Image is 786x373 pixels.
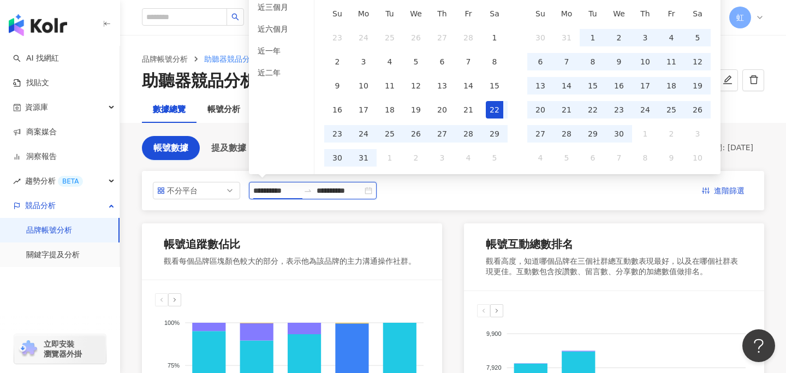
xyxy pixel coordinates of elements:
span: 趨勢分析 [25,169,83,193]
td: 2025-04-01 [580,26,606,50]
div: 14 [460,77,477,94]
div: 3 [689,125,706,143]
td: 2025-03-06 [429,50,455,74]
td: 2025-04-25 [658,98,684,122]
a: chrome extension立即安裝 瀏覽器外掛 [14,334,106,364]
td: 2025-05-03 [684,122,711,146]
div: 3 [433,149,451,167]
th: Th [632,2,658,26]
div: 1 [381,149,398,167]
div: 7 [460,53,477,70]
div: 19 [689,77,706,94]
td: 2025-03-26 [403,122,429,146]
td: 2025-04-09 [606,50,632,74]
div: 8 [636,149,654,167]
td: 2025-04-23 [606,98,632,122]
td: 2025-03-12 [403,74,429,98]
button: 帳號數據 [142,136,200,160]
div: 28 [558,125,575,143]
td: 2025-04-28 [553,122,580,146]
td: 2025-04-04 [455,146,481,170]
div: 8 [584,53,602,70]
td: 2025-03-10 [350,74,377,98]
td: 2025-03-05 [403,50,429,74]
div: 9 [663,149,680,167]
div: 23 [329,125,346,143]
div: 13 [532,77,549,94]
div: 4 [381,53,398,70]
div: 28 [460,125,477,143]
div: 19 [407,101,425,119]
tspan: 9,900 [486,330,502,337]
div: 不分平台 [167,182,203,199]
a: 洞察報告 [13,151,57,162]
div: 4 [663,29,680,46]
td: 2025-04-02 [606,26,632,50]
div: 3 [355,53,372,70]
iframe: Help Scout Beacon - Open [742,329,775,362]
li: 近二年 [253,64,309,81]
th: Tu [377,2,403,26]
td: 2025-04-26 [684,98,711,122]
div: 6 [433,53,451,70]
div: 29 [584,125,602,143]
td: 2025-03-04 [377,50,403,74]
div: 1 [584,29,602,46]
div: 25 [381,125,398,143]
td: 2025-03-31 [350,146,377,170]
div: 26 [689,101,706,119]
a: 關鍵字提及分析 [26,250,80,260]
div: 12 [689,53,706,70]
th: Mo [553,2,580,26]
td: 2025-04-27 [527,122,553,146]
td: 2025-04-11 [658,50,684,74]
div: 5 [407,53,425,70]
td: 2025-03-23 [324,122,350,146]
li: 近一年 [253,42,309,60]
div: 24 [355,125,372,143]
td: 2025-03-01 [481,26,508,50]
div: 26 [407,125,425,143]
td: 2025-04-17 [632,74,658,98]
td: 2025-05-10 [684,146,711,170]
td: 2025-02-28 [455,26,481,50]
th: Sa [684,2,711,26]
td: 2025-03-25 [377,122,403,146]
div: 26 [407,29,425,46]
div: 21 [558,101,575,119]
td: 2025-05-09 [658,146,684,170]
div: 15 [486,77,503,94]
div: 7 [610,149,628,167]
td: 2025-04-06 [527,50,553,74]
img: chrome extension [17,340,39,358]
div: BETA [58,176,83,187]
a: searchAI 找網紅 [13,53,59,64]
div: 20 [433,101,451,119]
td: 2025-02-27 [429,26,455,50]
div: 23 [329,29,346,46]
td: 2025-04-04 [658,26,684,50]
td: 2025-03-14 [455,74,481,98]
th: We [606,2,632,26]
td: 2025-02-26 [403,26,429,50]
div: 3 [636,29,654,46]
th: Su [527,2,553,26]
div: 29 [486,125,503,143]
td: 2025-02-24 [350,26,377,50]
td: 2025-03-24 [350,122,377,146]
div: 觀看每個品牌區塊顏色較大的部分，表示他為該品牌的主力溝通操作社群。 [164,256,416,267]
td: 2025-05-01 [632,122,658,146]
div: 14 [558,77,575,94]
td: 2025-04-03 [632,26,658,50]
a: 商案媒合 [13,127,57,138]
td: 2025-03-02 [324,50,350,74]
td: 2025-04-08 [580,50,606,74]
td: 2025-04-24 [632,98,658,122]
th: Mo [350,2,377,26]
td: 2025-04-30 [606,122,632,146]
div: 30 [532,29,549,46]
a: 品牌帳號分析 [26,225,72,236]
div: 5 [486,149,503,167]
td: 2025-05-07 [606,146,632,170]
a: 品牌帳號分析 [140,53,190,65]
